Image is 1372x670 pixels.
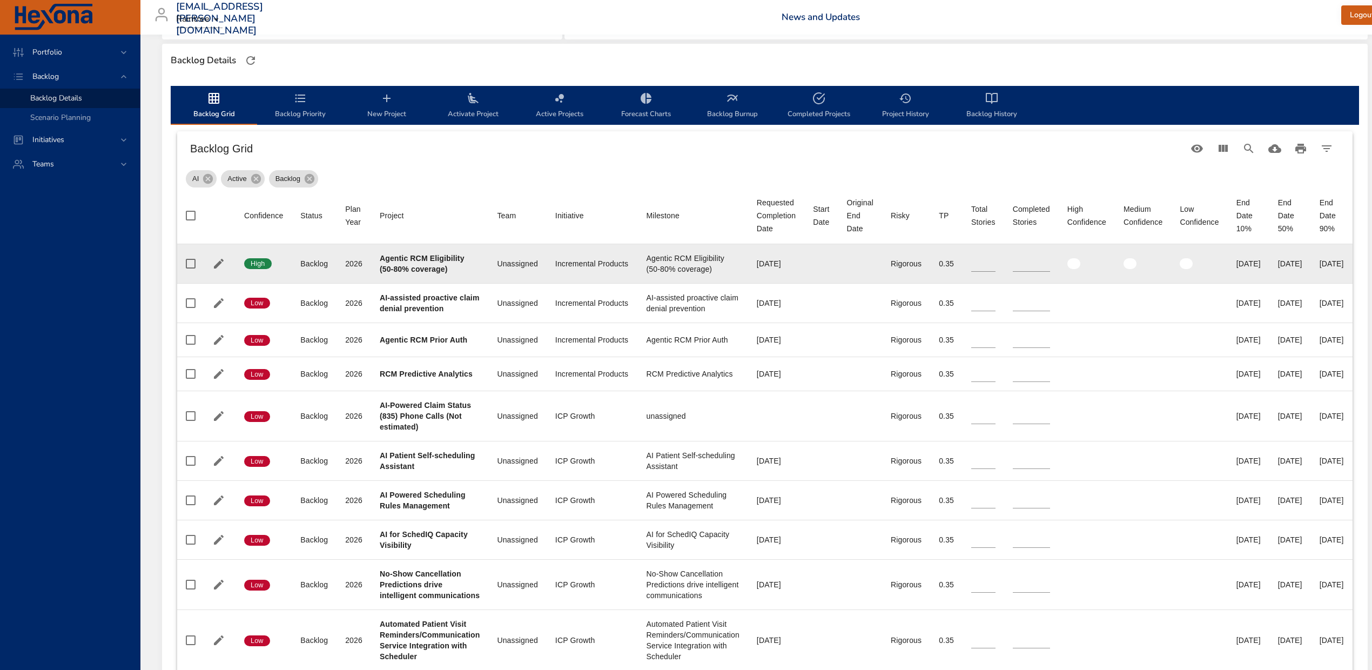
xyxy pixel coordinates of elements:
[345,455,362,466] div: 2026
[696,92,769,120] span: Backlog Burnup
[300,209,322,222] div: Sort
[555,635,629,646] div: ICP Growth
[497,209,537,222] span: Team
[939,209,949,222] div: TP
[1236,635,1261,646] div: [DATE]
[939,209,954,222] span: TP
[647,292,739,314] div: AI-assisted proactive claim denial prevention
[647,411,739,421] div: unassigned
[1278,334,1302,345] div: [DATE]
[345,203,362,229] div: Sort
[211,366,227,382] button: Edit Project Details
[757,495,796,506] div: [DATE]
[300,258,328,269] div: Backlog
[1320,258,1344,269] div: [DATE]
[555,209,584,222] div: Initiative
[647,490,739,511] div: AI Powered Scheduling Rules Management
[1320,334,1344,345] div: [DATE]
[244,535,270,545] span: Low
[757,579,796,590] div: [DATE]
[1013,203,1050,229] div: Completed Stories
[813,203,829,229] div: Start Date
[380,209,480,222] span: Project
[380,370,473,378] b: RCM Predictive Analytics
[380,401,471,431] b: AI-Powered Claim Status (835) Phone Calls (Not estimated)
[167,52,239,69] div: Backlog Details
[1278,534,1302,545] div: [DATE]
[757,534,796,545] div: [DATE]
[497,209,516,222] div: Sort
[1236,196,1261,235] div: End Date 10%
[757,298,796,309] div: [DATE]
[269,170,318,187] div: Backlog
[757,196,796,235] div: Requested Completion Date
[380,620,480,661] b: Automated Patient Visit Reminders/Communication Service Integration with Scheduler
[211,256,227,272] button: Edit Project Details
[1320,579,1344,590] div: [DATE]
[345,203,362,229] span: Plan Year
[497,635,537,646] div: Unassigned
[497,334,537,345] div: Unassigned
[647,619,739,662] div: Automated Patient Visit Reminders/Communication Service Integration with Scheduler
[300,411,328,421] div: Backlog
[757,258,796,269] div: [DATE]
[1180,203,1219,229] div: Sort
[186,173,205,184] span: AI
[345,368,362,379] div: 2026
[757,455,796,466] div: [DATE]
[891,209,910,222] div: Risky
[221,173,253,184] span: Active
[939,298,954,309] div: 0.35
[380,254,465,273] b: Agentic RCM Eligibility (50-80% coverage)
[24,47,71,57] span: Portfolio
[647,209,680,222] div: Sort
[264,92,337,120] span: Backlog Priority
[939,209,949,222] div: Sort
[847,196,873,235] div: Original End Date
[891,209,910,222] div: Sort
[757,196,796,235] div: Sort
[1320,635,1344,646] div: [DATE]
[300,635,328,646] div: Backlog
[555,579,629,590] div: ICP Growth
[647,368,739,379] div: RCM Predictive Analytics
[1180,203,1219,229] div: Low Confidence
[939,534,954,545] div: 0.35
[30,93,82,103] span: Backlog Details
[891,298,922,309] div: Rigorous
[497,368,537,379] div: Unassigned
[300,534,328,545] div: Backlog
[955,92,1028,120] span: Backlog History
[1236,334,1261,345] div: [DATE]
[1320,368,1344,379] div: [DATE]
[300,579,328,590] div: Backlog
[1278,495,1302,506] div: [DATE]
[345,635,362,646] div: 2026
[1278,411,1302,421] div: [DATE]
[891,258,922,269] div: Rigorous
[1320,411,1344,421] div: [DATE]
[24,159,63,169] span: Teams
[939,495,954,506] div: 0.35
[1124,203,1162,229] span: Medium Confidence
[24,71,68,82] span: Backlog
[555,258,629,269] div: Incremental Products
[939,579,954,590] div: 0.35
[1320,495,1344,506] div: [DATE]
[869,92,942,120] span: Project History
[345,334,362,345] div: 2026
[177,131,1353,166] div: Table Toolbar
[497,258,537,269] div: Unassigned
[300,334,328,345] div: Backlog
[647,529,739,551] div: AI for SchedIQ Capacity Visibility
[647,209,680,222] div: Milestone
[847,196,873,235] div: Sort
[1236,136,1262,162] button: Search
[211,408,227,424] button: Edit Project Details
[380,209,404,222] div: Project
[380,569,480,600] b: No-Show Cancellation Predictions drive intelligent communications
